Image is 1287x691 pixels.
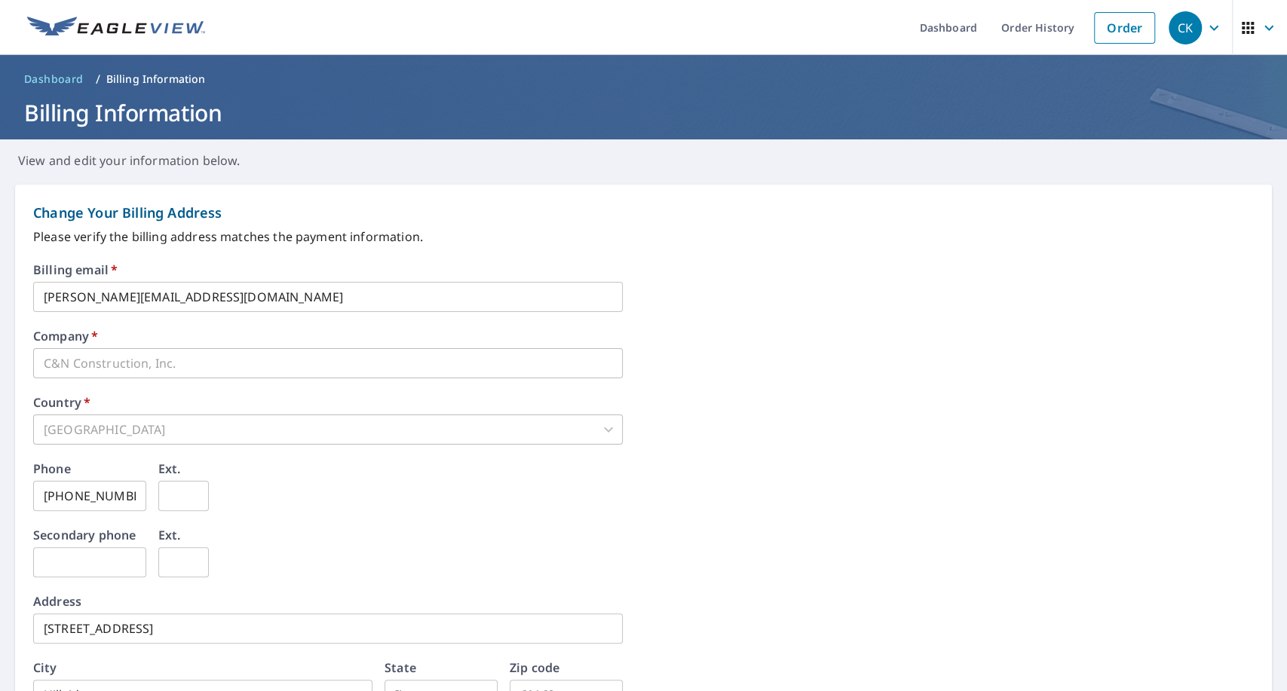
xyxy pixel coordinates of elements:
[27,17,205,39] img: EV Logo
[33,662,57,674] label: City
[33,330,98,342] label: Company
[33,595,81,607] label: Address
[33,264,118,276] label: Billing email
[106,72,206,87] p: Billing Information
[24,72,84,87] span: Dashboard
[33,228,1254,246] p: Please verify the billing address matches the payment information.
[1094,12,1155,44] a: Order
[18,67,1269,91] nav: breadcrumb
[385,662,416,674] label: State
[33,529,136,541] label: Secondary phone
[33,203,1254,223] p: Change Your Billing Address
[158,463,181,475] label: Ext.
[96,70,100,88] li: /
[33,414,623,445] div: [GEOGRAPHIC_DATA]
[33,463,71,475] label: Phone
[510,662,559,674] label: Zip code
[18,67,90,91] a: Dashboard
[1169,11,1202,44] div: CK
[33,396,90,408] label: Country
[18,97,1269,128] h1: Billing Information
[158,529,181,541] label: Ext.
